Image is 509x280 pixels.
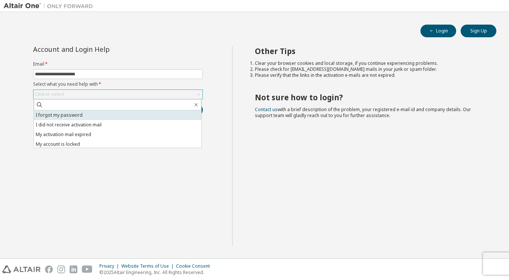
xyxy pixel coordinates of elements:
div: Click to select [35,91,64,97]
div: Account and Login Help [33,46,169,52]
img: altair_logo.svg [2,265,41,273]
li: Clear your browser cookies and local storage, if you continue experiencing problems. [255,60,483,66]
img: facebook.svg [45,265,53,273]
button: Login [420,25,456,37]
img: youtube.svg [82,265,93,273]
img: linkedin.svg [70,265,77,273]
label: Email [33,61,203,67]
img: instagram.svg [57,265,65,273]
h2: Other Tips [255,46,483,56]
img: Altair One [4,2,97,10]
label: Select what you need help with [33,81,203,87]
span: with a brief description of the problem, your registered e-mail id and company details. Our suppo... [255,106,471,119]
p: © 2025 Altair Engineering, Inc. All Rights Reserved. [99,269,214,276]
button: Sign Up [461,25,496,37]
li: I forgot my password [34,110,201,120]
div: Privacy [99,263,121,269]
div: Cookie Consent [176,263,214,269]
li: Please verify that the links in the activation e-mails are not expired. [255,72,483,78]
div: Click to select [33,90,202,99]
li: Please check for [EMAIL_ADDRESS][DOMAIN_NAME] mails in your junk or spam folder. [255,66,483,72]
h2: Not sure how to login? [255,92,483,102]
div: Website Terms of Use [121,263,176,269]
a: Contact us [255,106,278,113]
